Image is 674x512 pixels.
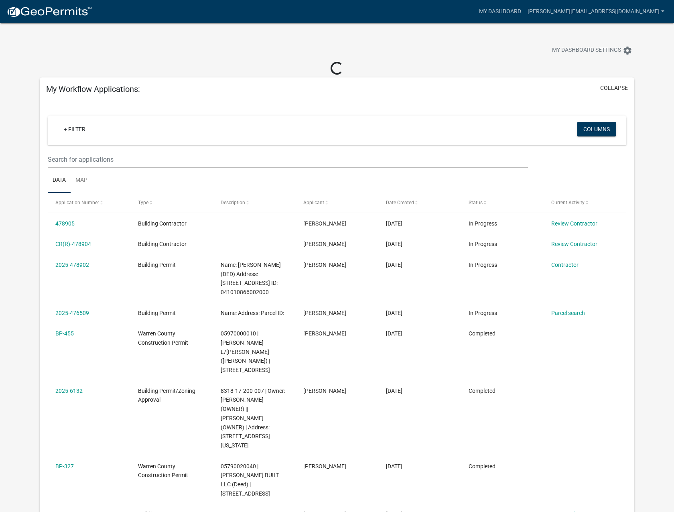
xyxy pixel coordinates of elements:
button: Columns [577,122,616,136]
span: Name: Address: Parcel ID: [221,310,284,316]
span: In Progress [469,220,497,227]
span: Cody Brenner [303,310,346,316]
span: Status [469,200,483,205]
span: 06/27/2025 [386,330,402,337]
span: 09/10/2025 [386,310,402,316]
span: Warren County Construction Permit [138,463,188,479]
span: My Dashboard Settings [552,46,621,55]
span: In Progress [469,310,497,316]
span: Cody Brenner [303,262,346,268]
span: In Progress [469,241,497,247]
span: 05790020040 | BRENNER BUILT LLC (Deed) | 7562 86TH LN [221,463,279,497]
span: 8318-17-200-007 | Owner: COLLISON, JOHN (OWNER) || COLLISON, JANET (OWNER) | Address: 3202 IOWA A... [221,388,285,449]
span: Warren County Construction Permit [138,330,188,346]
button: collapse [600,84,628,92]
datatable-header-cell: Description [213,193,296,212]
span: Cody Brenner [303,330,346,337]
span: In Progress [469,262,497,268]
a: Parcel search [551,310,585,316]
a: Map [71,168,92,193]
a: 2025-6132 [55,388,83,394]
span: Cody Brenner [303,220,346,227]
a: 2025-478902 [55,262,89,268]
a: Contractor [551,262,579,268]
span: Application Number [55,200,99,205]
span: Completed [469,330,495,337]
span: Cody Brenner [303,388,346,394]
a: Review Contractor [551,241,597,247]
span: Cody Brenner [303,463,346,469]
span: 05970000010 | VERRIPS, COLTON L/MICHELLE R (Deed) | 2497 80TH AVE [221,330,270,373]
span: 06/10/2025 [386,388,402,394]
datatable-header-cell: Application Number [48,193,130,212]
span: Name: Golightly, Bradley D (DED) Address: 2899 120TH ST Parcel ID: 041010866002000 [221,262,281,295]
span: Completed [469,463,495,469]
span: 03/24/2025 [386,463,402,469]
a: BP-327 [55,463,74,469]
datatable-header-cell: Applicant [296,193,378,212]
span: 09/15/2025 [386,241,402,247]
datatable-header-cell: Current Activity [544,193,626,212]
h5: My Workflow Applications: [46,84,140,94]
span: Completed [469,388,495,394]
input: Search for applications [48,151,528,168]
span: Applicant [303,200,324,205]
button: My Dashboard Settingssettings [546,43,639,58]
datatable-header-cell: Type [130,193,213,212]
i: settings [623,46,632,55]
a: BP-455 [55,330,74,337]
span: 09/15/2025 [386,220,402,227]
span: Building Contractor [138,241,187,247]
span: Building Permit [138,310,176,316]
datatable-header-cell: Date Created [378,193,461,212]
span: Cody Brenner [303,241,346,247]
span: Building Permit/Zoning Approval [138,388,195,403]
span: Description [221,200,245,205]
span: Date Created [386,200,414,205]
datatable-header-cell: Status [461,193,544,212]
a: + Filter [57,122,92,136]
a: [PERSON_NAME][EMAIL_ADDRESS][DOMAIN_NAME] [524,4,668,19]
span: Current Activity [551,200,585,205]
span: Building Contractor [138,220,187,227]
a: 478905 [55,220,75,227]
span: Type [138,200,148,205]
a: 2025-476509 [55,310,89,316]
span: Building Permit [138,262,176,268]
a: CR(R)-478904 [55,241,91,247]
span: 09/15/2025 [386,262,402,268]
a: My Dashboard [476,4,524,19]
a: Review Contractor [551,220,597,227]
a: Data [48,168,71,193]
